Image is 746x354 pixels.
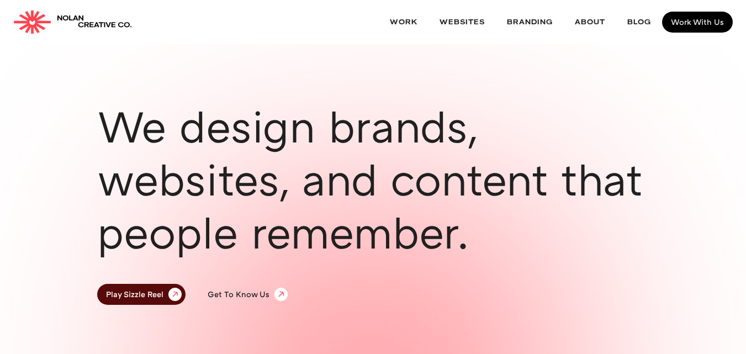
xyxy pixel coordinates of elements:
[199,284,292,305] a: Get To Know Us
[496,8,564,37] a: Branding
[616,8,662,37] a: Blog
[428,8,496,37] a: websites
[379,8,428,37] a: Work
[208,290,269,298] div: Get To Know Us
[106,289,163,300] div: Play Sizzle Reel
[564,8,616,37] a: About
[13,10,51,34] img: Nolan Creative Co.
[13,10,132,34] a: home
[97,99,649,258] h1: We design brands, websites, and content that people remember.
[671,18,724,26] div: Work With Us
[662,12,733,33] a: Work With Us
